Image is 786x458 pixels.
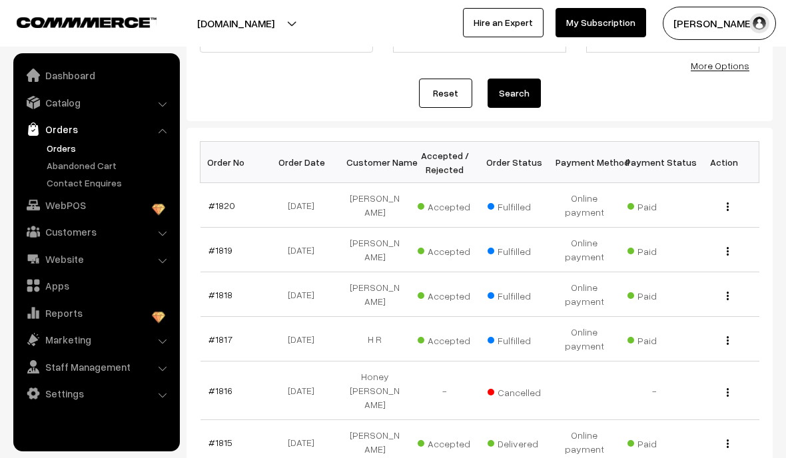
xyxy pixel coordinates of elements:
[627,286,694,303] span: Paid
[43,141,175,155] a: Orders
[419,79,472,108] a: Reset
[410,142,480,183] th: Accepted / Rejected
[17,193,175,217] a: WebPOS
[151,7,321,40] button: [DOMAIN_NAME]
[727,202,729,211] img: Menu
[208,437,232,448] a: #1815
[340,142,410,183] th: Customer Name
[43,158,175,172] a: Abandoned Cart
[488,196,554,214] span: Fulfilled
[270,183,340,228] td: [DATE]
[749,13,769,33] img: user
[270,228,340,272] td: [DATE]
[550,317,619,361] td: Online payment
[410,361,480,420] td: -
[418,241,484,258] span: Accepted
[627,433,694,451] span: Paid
[270,142,340,183] th: Order Date
[689,142,759,183] th: Action
[418,330,484,347] span: Accepted
[727,388,729,397] img: Menu
[17,381,175,405] a: Settings
[619,142,689,183] th: Payment Status
[340,272,410,317] td: [PERSON_NAME]
[488,79,541,108] button: Search
[488,382,554,399] span: Cancelled
[270,317,340,361] td: [DATE]
[17,63,175,87] a: Dashboard
[340,317,410,361] td: H R
[17,91,175,114] a: Catalog
[17,17,157,27] img: COMMMERCE
[727,336,729,345] img: Menu
[727,247,729,256] img: Menu
[627,196,694,214] span: Paid
[550,142,619,183] th: Payment Method
[727,292,729,300] img: Menu
[550,183,619,228] td: Online payment
[340,183,410,228] td: [PERSON_NAME]
[17,355,175,379] a: Staff Management
[627,330,694,347] span: Paid
[488,433,554,451] span: Delivered
[17,301,175,325] a: Reports
[488,286,554,303] span: Fulfilled
[418,433,484,451] span: Accepted
[208,244,232,256] a: #1819
[17,220,175,244] a: Customers
[17,117,175,141] a: Orders
[556,8,646,37] a: My Subscription
[340,228,410,272] td: [PERSON_NAME]
[418,196,484,214] span: Accepted
[550,228,619,272] td: Online payment
[691,60,749,71] a: More Options
[488,330,554,347] span: Fulfilled
[270,272,340,317] td: [DATE]
[17,247,175,271] a: Website
[200,142,270,183] th: Order No
[627,241,694,258] span: Paid
[663,7,776,40] button: [PERSON_NAME]…
[480,142,550,183] th: Order Status
[208,334,232,345] a: #1817
[17,274,175,298] a: Apps
[17,328,175,351] a: Marketing
[418,286,484,303] span: Accepted
[208,200,235,211] a: #1820
[208,289,232,300] a: #1818
[727,439,729,448] img: Menu
[463,8,544,37] a: Hire an Expert
[340,361,410,420] td: Honey [PERSON_NAME]
[270,361,340,420] td: [DATE]
[43,176,175,190] a: Contact Enquires
[619,361,689,420] td: -
[488,241,554,258] span: Fulfilled
[17,13,133,29] a: COMMMERCE
[208,385,232,396] a: #1816
[550,272,619,317] td: Online payment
